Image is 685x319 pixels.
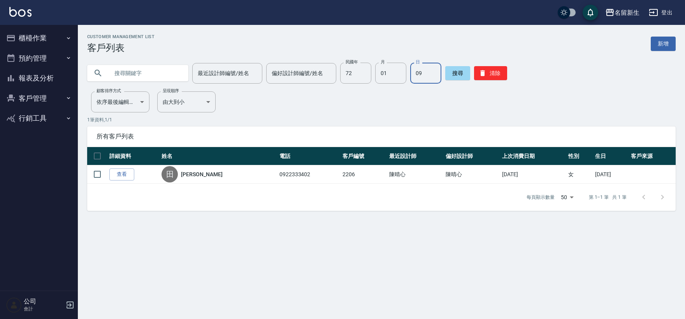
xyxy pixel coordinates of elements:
span: 所有客戶列表 [97,133,666,140]
h3: 客戶列表 [87,42,155,53]
button: 櫃檯作業 [3,28,75,48]
td: 女 [566,165,593,184]
input: 搜尋關鍵字 [109,63,182,84]
h2: Customer Management List [87,34,155,39]
a: 新增 [651,37,676,51]
div: 依序最後編輯時間 [91,91,149,112]
label: 呈現順序 [163,88,179,94]
td: 2206 [341,165,387,184]
p: 1 筆資料, 1 / 1 [87,116,676,123]
p: 每頁顯示數量 [527,194,555,201]
h5: 公司 [24,298,63,305]
td: [DATE] [500,165,566,184]
th: 偏好設計師 [444,147,500,165]
a: 查看 [109,168,134,181]
button: 行銷工具 [3,108,75,128]
p: 第 1–1 筆 共 1 筆 [589,194,627,201]
button: save [583,5,598,20]
th: 客戶編號 [341,147,387,165]
td: 陳晴心 [444,165,500,184]
td: 陳晴心 [387,165,444,184]
th: 生日 [593,147,629,165]
p: 會計 [24,305,63,312]
div: 名留新生 [615,8,639,18]
th: 最近設計師 [387,147,444,165]
button: 客戶管理 [3,88,75,109]
button: 名留新生 [602,5,643,21]
td: 0922333402 [278,165,341,184]
button: 預約管理 [3,48,75,68]
th: 詳細資料 [107,147,160,165]
label: 民國年 [346,59,358,65]
th: 電話 [278,147,341,165]
th: 姓名 [160,147,277,165]
button: 搜尋 [445,66,470,80]
div: 50 [558,187,576,208]
th: 上次消費日期 [500,147,566,165]
th: 性別 [566,147,593,165]
button: 報表及分析 [3,68,75,88]
button: 登出 [646,5,676,20]
label: 日 [416,59,420,65]
th: 客戶來源 [629,147,676,165]
td: [DATE] [593,165,629,184]
a: [PERSON_NAME] [181,170,222,178]
img: Person [6,297,22,313]
label: 顧客排序方式 [97,88,121,94]
div: 田 [162,166,178,182]
button: 清除 [474,66,507,80]
label: 月 [381,59,385,65]
img: Logo [9,7,32,17]
div: 由大到小 [157,91,216,112]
